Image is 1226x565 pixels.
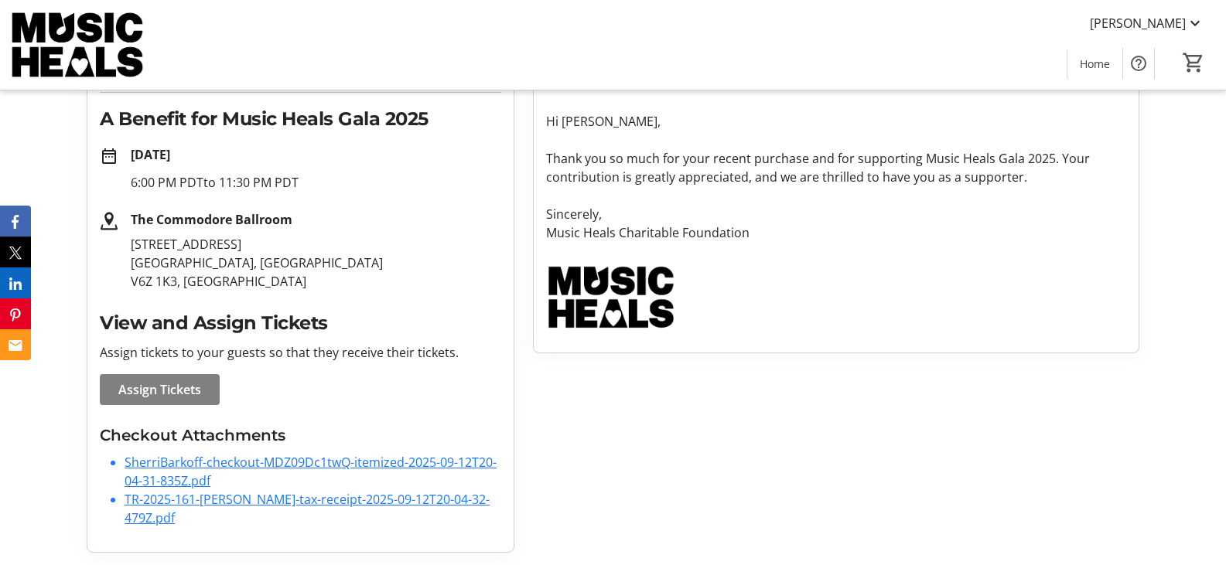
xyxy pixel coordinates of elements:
p: Music Heals Charitable Foundation [546,223,1126,242]
span: Home [1080,56,1110,72]
a: SherriBarkoff-checkout-MDZ09Dc1twQ-itemized-2025-09-12T20-04-31-835Z.pdf [125,454,497,489]
img: Music Heals Charitable Foundation logo [546,260,677,334]
p: [STREET_ADDRESS] [GEOGRAPHIC_DATA], [GEOGRAPHIC_DATA] V6Z 1K3, [GEOGRAPHIC_DATA] [131,235,501,291]
span: [PERSON_NAME] [1090,14,1186,32]
a: Home [1067,49,1122,78]
strong: [DATE] [131,146,170,163]
mat-icon: date_range [100,147,118,165]
span: Assign Tickets [118,380,201,399]
img: Music Heals Charitable Foundation's Logo [9,6,147,83]
strong: The Commodore Ballroom [131,211,292,228]
a: TR-2025-161-[PERSON_NAME]-tax-receipt-2025-09-12T20-04-32-479Z.pdf [125,491,490,526]
h2: A Benefit for Music Heals Gala 2025 [100,105,501,133]
button: [PERSON_NAME] [1077,11,1217,36]
a: Assign Tickets [100,374,220,405]
p: Hi [PERSON_NAME], [546,112,1126,131]
p: Assign tickets to your guests so that they receive their tickets. [100,343,501,362]
button: Help [1123,48,1154,79]
h2: View and Assign Tickets [100,309,501,337]
p: Thank you so much for your recent purchase and for supporting Music Heals Gala 2025. Your contrib... [546,149,1126,186]
h3: Checkout Attachments [100,424,501,447]
p: Sincerely, [546,205,1126,223]
button: Cart [1180,49,1207,77]
p: 6:00 PM PDT to 11:30 PM PDT [131,173,501,192]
